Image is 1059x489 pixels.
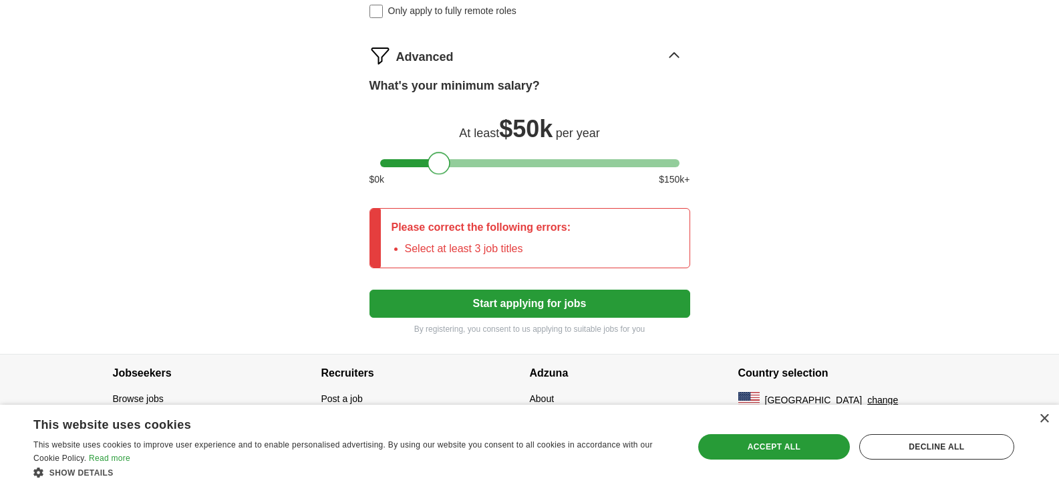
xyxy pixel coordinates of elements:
span: At least [459,126,499,140]
a: Post a job [321,393,363,404]
h4: Country selection [738,355,947,392]
button: change [867,393,898,407]
div: Accept all [698,434,850,460]
a: About [530,393,555,404]
img: US flag [738,392,760,408]
a: Read more, opens a new window [89,454,130,463]
div: This website uses cookies [33,413,641,433]
button: Start applying for jobs [369,290,690,318]
span: Only apply to fully remote roles [388,4,516,18]
input: Only apply to fully remote roles [369,5,383,18]
span: $ 150 k+ [659,173,690,187]
div: Close [1039,414,1049,424]
span: $ 50k [499,115,553,142]
span: $ 0 k [369,173,385,187]
span: [GEOGRAPHIC_DATA] [765,393,863,407]
img: filter [369,45,391,66]
span: per year [556,126,600,140]
span: Advanced [396,48,454,66]
label: What's your minimum salary? [369,77,540,95]
div: Decline all [859,434,1014,460]
a: Browse jobs [113,393,164,404]
span: This website uses cookies to improve user experience and to enable personalised advertising. By u... [33,440,653,463]
div: Show details [33,466,674,479]
li: Select at least 3 job titles [405,241,571,257]
p: By registering, you consent to us applying to suitable jobs for you [369,323,690,335]
p: Please correct the following errors: [392,219,571,235]
span: Show details [49,468,114,478]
